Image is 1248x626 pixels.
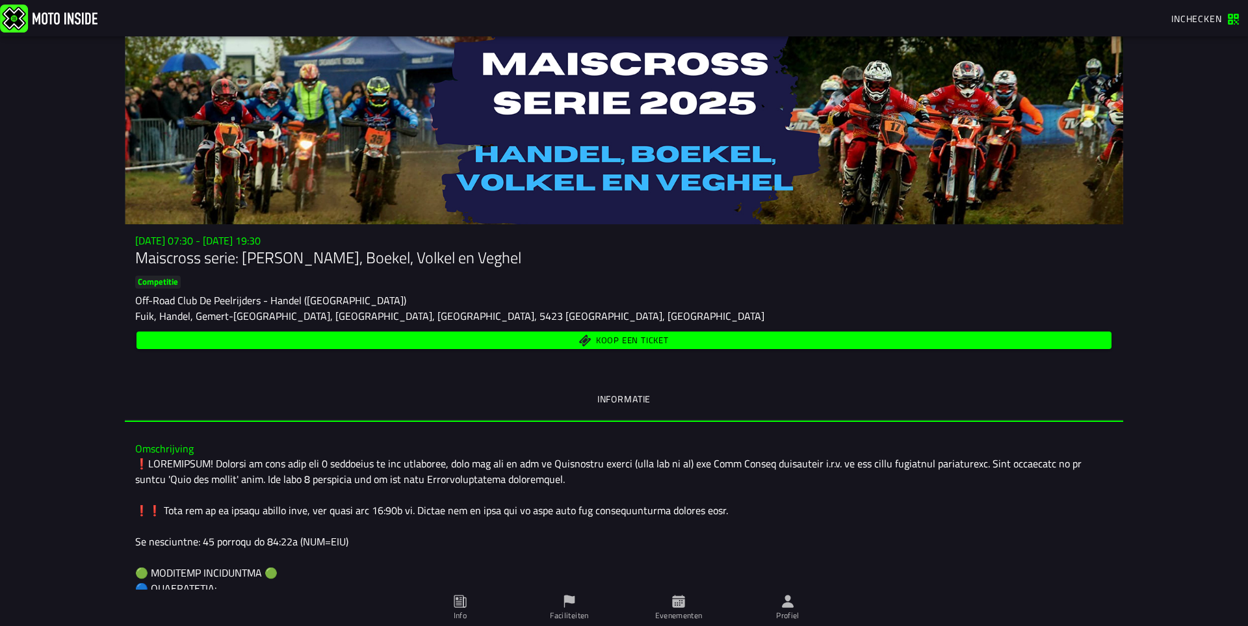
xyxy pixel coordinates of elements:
[135,293,406,308] ion-text: Off-Road Club De Peelrijders - Handel ([GEOGRAPHIC_DATA])
[135,235,1113,247] h3: [DATE] 07:30 - [DATE] 19:30
[655,610,703,621] ion-label: Evenementen
[596,336,669,345] span: Koop een ticket
[135,443,1113,455] h3: Omschrijving
[1165,7,1245,29] a: Inchecken
[454,610,467,621] ion-label: Info
[135,308,764,324] ion-text: Fuik, Handel, Gemert-[GEOGRAPHIC_DATA], [GEOGRAPHIC_DATA], [GEOGRAPHIC_DATA], 5423 [GEOGRAPHIC_DA...
[550,610,588,621] ion-label: Faciliteiten
[138,275,178,288] ion-text: Competitie
[135,247,1113,268] h1: Maiscross serie: [PERSON_NAME], Boekel, Volkel en Veghel
[1171,12,1222,25] span: Inchecken
[776,610,799,621] ion-label: Profiel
